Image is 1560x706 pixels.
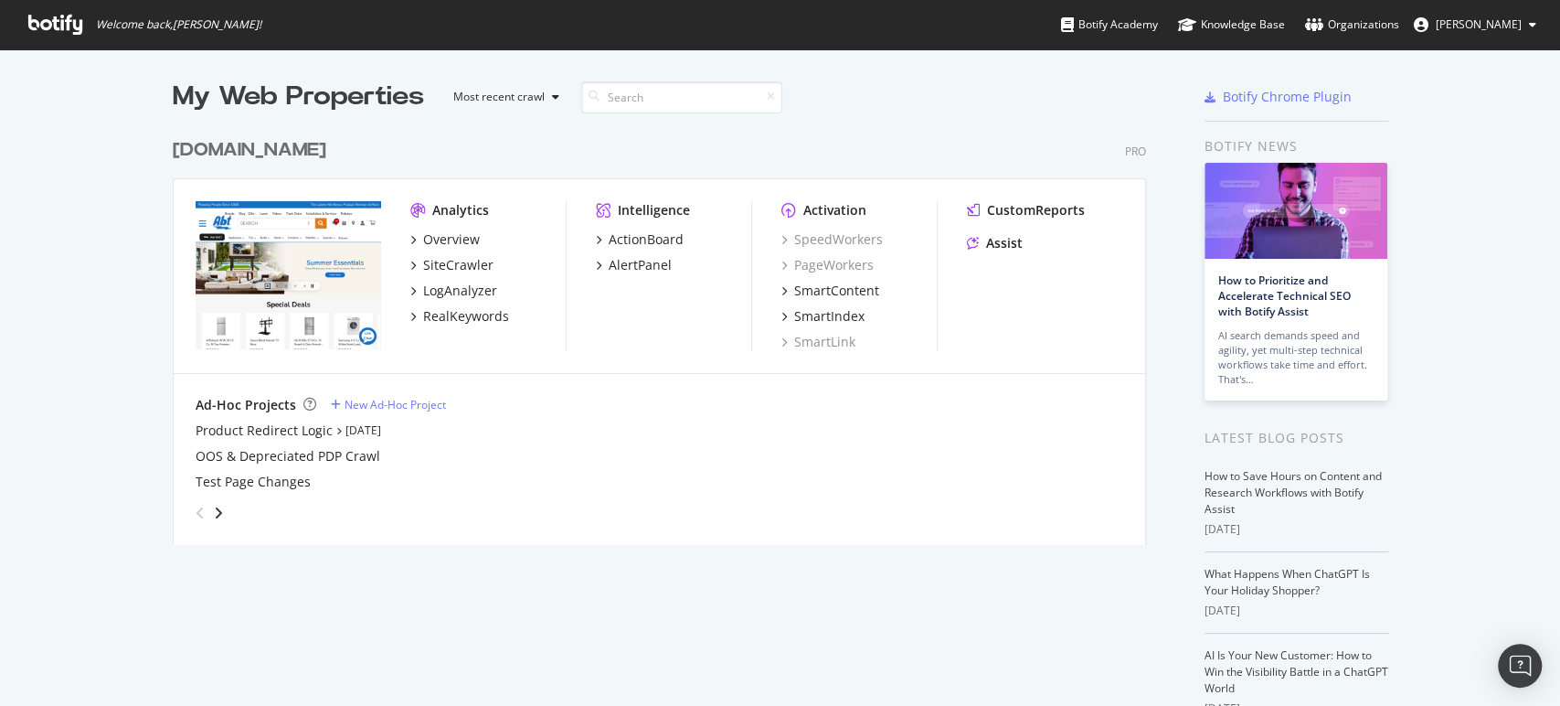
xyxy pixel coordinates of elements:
div: Organizations [1305,16,1399,34]
a: SpeedWorkers [781,230,883,249]
a: LogAnalyzer [410,282,497,300]
div: Analytics [432,201,489,219]
img: How to Prioritize and Accelerate Technical SEO with Botify Assist [1204,163,1387,259]
div: [DOMAIN_NAME] [173,137,326,164]
a: ActionBoard [596,230,684,249]
div: Botify Chrome Plugin [1223,88,1352,106]
a: Assist [967,234,1023,252]
a: Product Redirect Logic [196,422,333,440]
a: How to Prioritize and Accelerate Technical SEO with Botify Assist [1218,273,1351,319]
div: Open Intercom Messenger [1498,644,1542,688]
div: [DATE] [1204,521,1388,538]
div: angle-right [212,504,225,522]
div: AI search demands speed and agility, yet multi-step technical workflows take time and effort. Tha... [1218,328,1374,387]
div: Overview [423,230,480,249]
div: Botify Academy [1061,16,1158,34]
img: abt.com [196,201,381,349]
div: RealKeywords [423,307,509,326]
a: SmartContent [781,282,879,300]
div: AlertPanel [609,256,672,274]
span: Welcome back, [PERSON_NAME] ! [96,17,261,32]
a: OOS & Depreciated PDP Crawl [196,447,380,465]
div: New Ad-Hoc Project [345,397,446,412]
div: LogAnalyzer [423,282,497,300]
div: Ad-Hoc Projects [196,396,296,414]
div: ActionBoard [609,230,684,249]
button: [PERSON_NAME] [1399,10,1551,39]
span: Michalla Mannino [1436,16,1522,32]
a: How to Save Hours on Content and Research Workflows with Botify Assist [1204,468,1382,517]
div: angle-left [188,498,212,528]
div: Assist [986,234,1023,252]
div: Latest Blog Posts [1204,428,1388,448]
a: What Happens When ChatGPT Is Your Holiday Shopper? [1204,566,1370,598]
div: Most recent crawl [453,91,545,102]
div: SmartContent [794,282,879,300]
input: Search [581,81,782,113]
a: [DATE] [345,423,381,438]
a: SiteCrawler [410,256,493,274]
a: AI Is Your New Customer: How to Win the Visibility Battle in a ChatGPT World [1204,647,1388,696]
div: Pro [1125,144,1146,159]
a: PageWorkers [781,256,874,274]
div: grid [173,115,1161,545]
a: Botify Chrome Plugin [1204,88,1352,106]
div: [DATE] [1204,603,1388,619]
a: Test Page Changes [196,473,311,491]
a: SmartLink [781,333,855,351]
a: CustomReports [967,201,1085,219]
a: [DOMAIN_NAME] [173,137,334,164]
div: Knowledge Base [1178,16,1285,34]
a: New Ad-Hoc Project [331,397,446,412]
a: AlertPanel [596,256,672,274]
a: SmartIndex [781,307,865,326]
a: Overview [410,230,480,249]
button: Most recent crawl [439,82,567,112]
div: Botify news [1204,136,1388,156]
div: Intelligence [618,201,690,219]
div: SiteCrawler [423,256,493,274]
div: Activation [803,201,866,219]
div: CustomReports [987,201,1085,219]
div: My Web Properties [173,79,424,115]
div: SmartIndex [794,307,865,326]
a: RealKeywords [410,307,509,326]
